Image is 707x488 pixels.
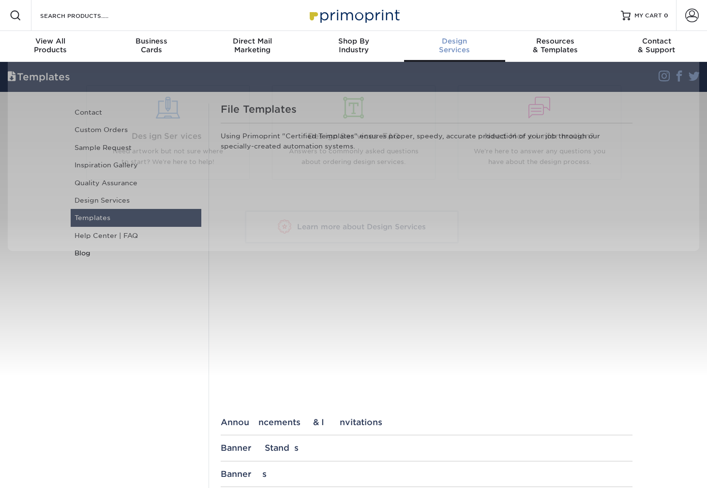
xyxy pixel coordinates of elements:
[82,85,254,180] a: Design Services Need artwork but not sure where to start? We're here to help!
[297,222,426,231] span: Learn more about Design Services
[101,31,202,62] a: BusinessCards
[101,37,202,45] span: Business
[303,31,404,62] a: Shop ByIndustry
[505,31,606,62] a: Resources& Templates
[606,37,707,54] div: & Support
[305,5,402,26] img: Primoprint
[94,131,242,142] span: Design Services
[245,211,459,243] a: Learn more about Design Services
[202,37,303,54] div: Marketing
[94,146,242,168] p: Need artwork but not sure where to start? We're here to help!
[505,37,606,45] span: Resources
[268,85,439,180] a: Design Services FAQ Answers to commonly asked questions about ordering design services.
[202,37,303,45] span: Direct Mail
[221,443,632,453] div: Banner Stands
[303,37,404,45] span: Shop By
[454,85,625,180] a: Need More Information? We're here to answer any questions you have about the design process.
[466,146,614,168] p: We're here to answer any questions you have about the design process.
[202,31,303,62] a: Direct MailMarketing
[505,37,606,54] div: & Templates
[221,469,632,479] div: Banners
[303,37,404,54] div: Industry
[221,417,632,427] div: Announcements & Invitations
[466,131,614,142] span: Need More Information?
[39,10,134,21] input: SEARCH PRODUCTS.....
[101,37,202,54] div: Cards
[664,12,668,19] span: 0
[404,31,505,62] a: DesignServices
[606,31,707,62] a: Contact& Support
[280,146,428,168] p: Answers to commonly asked questions about ordering design services.
[280,131,428,142] span: Design Services FAQ
[606,37,707,45] span: Contact
[404,37,505,45] span: Design
[634,12,662,20] span: MY CART
[404,37,505,54] div: Services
